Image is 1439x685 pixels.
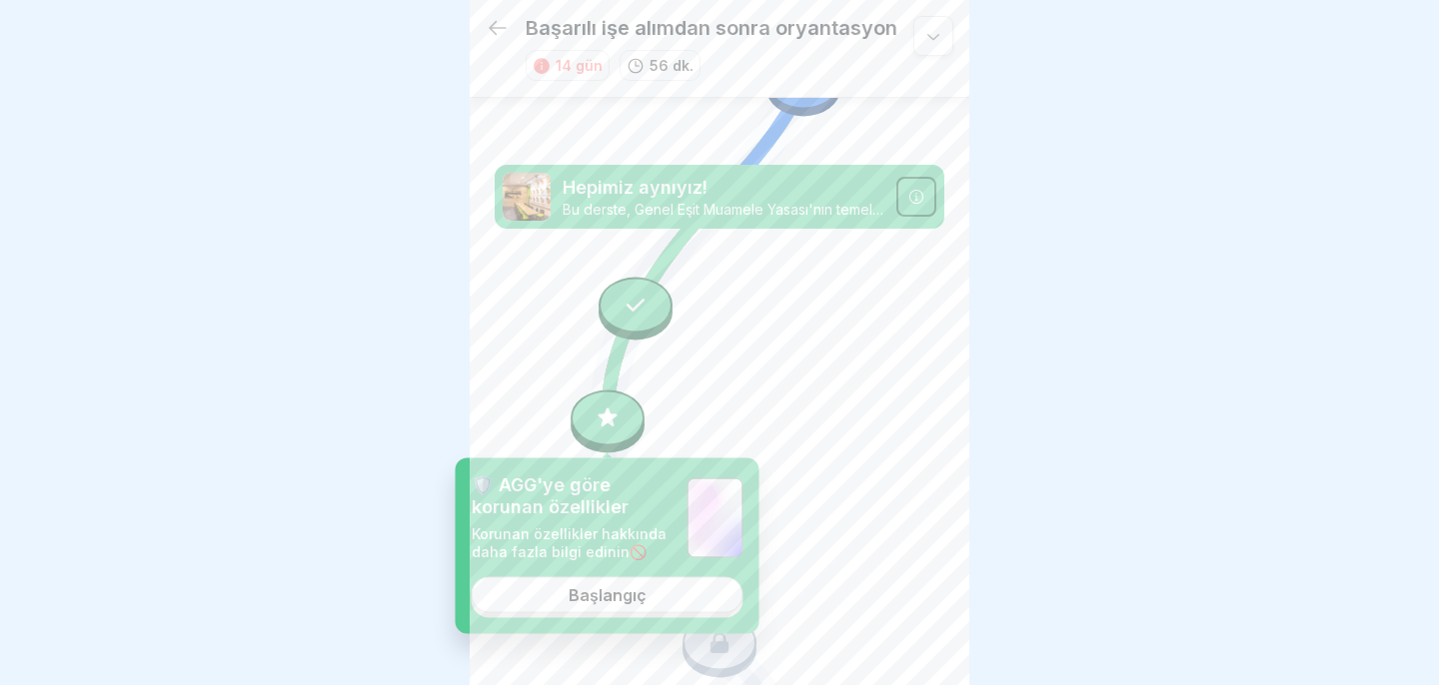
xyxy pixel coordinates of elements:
font: Başlangıç [569,585,647,605]
font: 14 gün [556,57,603,74]
a: Başlangıç [472,577,743,613]
font: Korunan özellikler hakkında daha fazla bilgi edinin🚫 [472,525,667,560]
font: 56 dk. [650,57,694,74]
font: Hepimiz aynıyız! [563,177,708,198]
font: 🛡️ AGG'ye göre korunan özellikler [472,474,629,517]
img: vyxc9rpy3uuprls3x1o2ia12.png [503,173,551,221]
font: Başarılı işe alımdan sonra oryantasyon [526,16,897,40]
